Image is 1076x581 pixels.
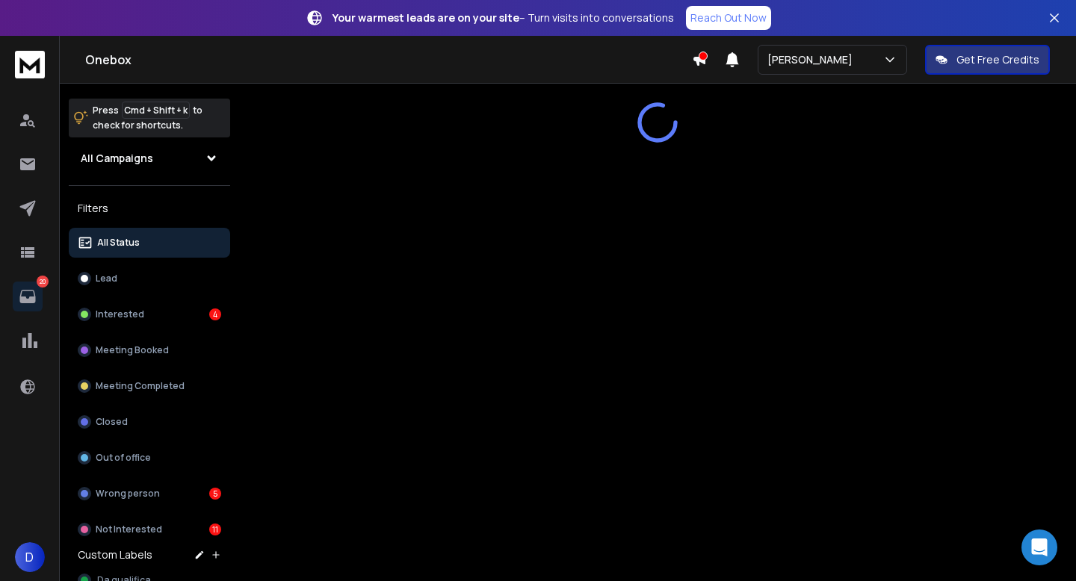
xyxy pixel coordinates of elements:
p: Lead [96,273,117,285]
a: 20 [13,282,43,311]
button: D [15,542,45,572]
div: 11 [209,523,221,535]
div: 5 [209,488,221,500]
button: Interested4 [69,299,230,329]
strong: Your warmest leads are on your site [333,10,519,25]
p: Meeting Completed [96,380,185,392]
a: Reach Out Now [686,6,771,30]
button: Lead [69,264,230,293]
span: Cmd + Shift + k [122,102,190,119]
button: Meeting Completed [69,371,230,401]
button: Wrong person5 [69,479,230,509]
button: Not Interested11 [69,515,230,544]
div: 4 [209,308,221,320]
button: Get Free Credits [925,45,1050,75]
p: Meeting Booked [96,344,169,356]
h1: Onebox [85,51,692,69]
button: All Campaigns [69,143,230,173]
p: Get Free Credits [956,52,1039,67]
h3: Custom Labels [78,547,152,562]
button: All Status [69,228,230,258]
h1: All Campaigns [81,151,153,166]
p: – Turn visits into conversations [333,10,674,25]
p: Interested [96,308,144,320]
p: Closed [96,416,128,428]
button: Closed [69,407,230,437]
p: Out of office [96,452,151,464]
button: Meeting Booked [69,335,230,365]
h3: Filters [69,198,230,219]
div: Open Intercom Messenger [1021,529,1057,565]
p: [PERSON_NAME] [767,52,859,67]
p: All Status [97,237,140,249]
p: Reach Out Now [690,10,767,25]
p: 20 [37,276,49,288]
button: Out of office [69,443,230,473]
p: Press to check for shortcuts. [93,103,202,133]
p: Wrong person [96,488,160,500]
img: logo [15,51,45,78]
p: Not Interested [96,523,162,535]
